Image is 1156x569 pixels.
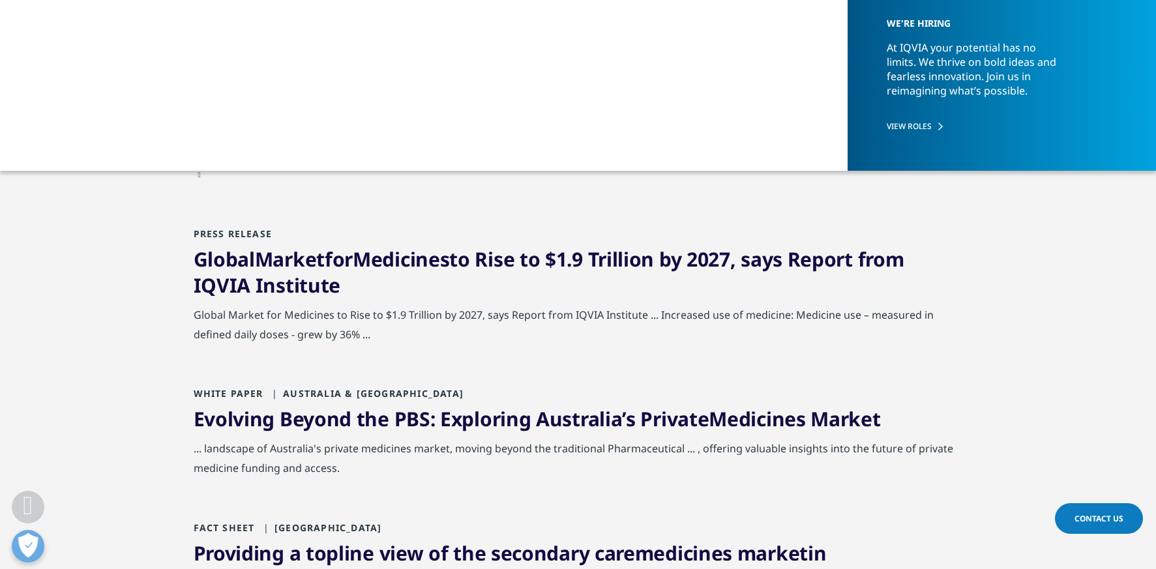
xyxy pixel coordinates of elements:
[709,405,805,432] span: Medicines
[887,40,1067,109] p: At IQVIA your potential has no limits. We thrive on bold ideas and fearless innovation. Join us i...
[194,405,881,432] a: Evolving Beyond the PBS: Exploring Australia’s PrivateMedicines Market
[255,246,325,272] span: Market
[635,540,732,566] span: medicines
[12,530,44,562] button: Präferenzen öffnen
[267,387,464,400] span: Australia & [GEOGRAPHIC_DATA]
[887,121,1108,132] a: VIEW ROLES
[1055,503,1143,534] a: Contact Us
[737,540,808,566] span: market
[194,521,255,534] span: Fact Sheet
[194,227,273,240] span: Press Release
[194,305,963,351] div: Global Market for Medicines to Rise to $1.9 Trillion by 2027, says Report from IQVIA Institute .....
[194,387,263,400] span: White Paper
[194,246,904,299] a: GlobalMarketforMedicinesto Rise to $1.9 Trillion by 2027, says Report from IQVIA Institute
[1074,513,1123,524] span: Contact Us
[353,246,449,272] span: Medicines
[258,521,382,534] span: [GEOGRAPHIC_DATA]
[194,439,963,484] div: ... landscape of Australia's private medicines market, moving beyond the traditional Pharmaceutic...
[810,405,880,432] span: Market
